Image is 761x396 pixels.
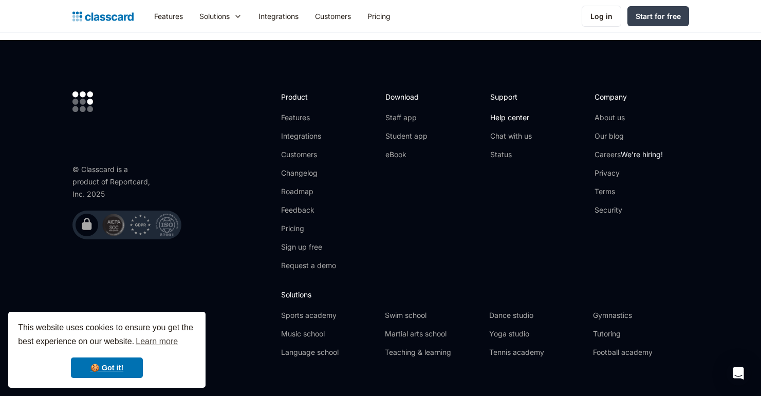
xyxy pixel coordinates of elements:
[281,91,336,102] h2: Product
[385,149,428,160] a: eBook
[134,334,179,349] a: learn more about cookies
[281,168,336,178] a: Changelog
[595,131,663,141] a: Our blog
[250,5,307,28] a: Integrations
[385,310,480,320] a: Swim school
[71,357,143,378] a: dismiss cookie message
[595,205,663,215] a: Security
[199,11,230,22] div: Solutions
[191,5,250,28] div: Solutions
[726,361,751,386] div: Open Intercom Messenger
[489,347,585,357] a: Tennis academy
[281,347,377,357] a: Language school
[627,6,689,26] a: Start for free
[489,310,585,320] a: Dance studio
[593,310,689,320] a: Gymnastics
[621,150,663,159] span: We're hiring!
[281,223,336,234] a: Pricing
[281,289,689,300] h2: Solutions
[281,131,336,141] a: Integrations
[590,11,612,22] div: Log in
[385,131,428,141] a: Student app
[490,91,532,102] h2: Support
[146,5,191,28] a: Features
[490,131,532,141] a: Chat with us
[595,186,663,197] a: Terms
[307,5,359,28] a: Customers
[385,112,428,123] a: Staff app
[72,9,134,24] a: Logo
[636,11,681,22] div: Start for free
[385,329,480,339] a: Martial arts school
[595,112,663,123] a: About us
[281,149,336,160] a: Customers
[281,310,377,320] a: Sports academy
[490,149,532,160] a: Status
[385,347,480,357] a: Teaching & learning
[281,112,336,123] a: Features
[281,186,336,197] a: Roadmap
[595,91,663,102] h2: Company
[18,322,196,349] span: This website uses cookies to ensure you get the best experience on our website.
[72,163,155,200] div: © Classcard is a product of Reportcard, Inc. 2025
[8,312,206,388] div: cookieconsent
[593,329,689,339] a: Tutoring
[359,5,399,28] a: Pricing
[489,329,585,339] a: Yoga studio
[490,112,532,123] a: Help center
[595,149,663,160] a: CareersWe're hiring!
[593,347,689,357] a: Football academy
[385,91,428,102] h2: Download
[281,260,336,271] a: Request a demo
[281,329,377,339] a: Music school
[595,168,663,178] a: Privacy
[582,6,621,27] a: Log in
[281,242,336,252] a: Sign up free
[281,205,336,215] a: Feedback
